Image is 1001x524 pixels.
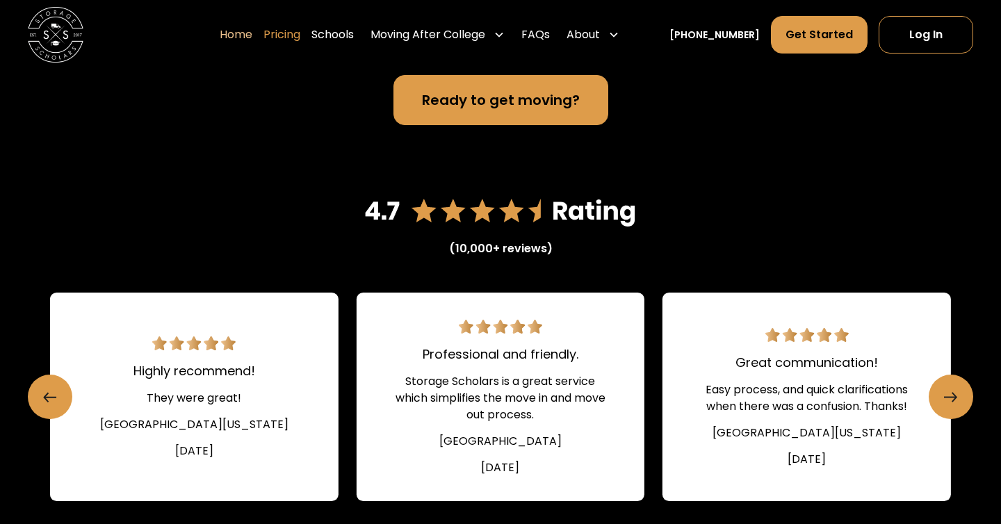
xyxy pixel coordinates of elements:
[28,375,72,419] a: Previous slide
[765,328,848,342] img: 5 star review.
[311,15,354,54] a: Schools
[147,390,241,407] div: They were great!
[133,361,255,380] div: Highly recommend!
[662,293,951,501] a: 5 star review.Great communication!Easy process, and quick clarifications when there was a confusi...
[735,353,878,372] div: Great communication!
[669,28,760,42] a: [PHONE_NUMBER]
[439,433,562,450] div: [GEOGRAPHIC_DATA]
[28,7,83,63] img: Storage Scholars main logo
[521,15,550,54] a: FAQs
[422,90,580,110] div: Ready to get moving?
[365,15,510,54] div: Moving After College
[100,416,288,433] div: [GEOGRAPHIC_DATA][US_STATE]
[561,15,625,54] div: About
[371,26,485,43] div: Moving After College
[393,75,608,125] a: Ready to get moving?
[481,459,519,476] div: [DATE]
[696,382,918,415] div: Easy process, and quick clarifications when there was a confusion. Thanks!
[449,240,553,257] div: (10,000+ reviews)
[459,320,542,334] img: 5 star review.
[390,373,612,423] div: Storage Scholars is a great service which simplifies the move in and move out process.
[929,375,973,419] a: Next slide
[152,336,236,350] img: 5 star review.
[175,443,213,459] div: [DATE]
[50,293,339,501] a: 5 star review.Highly recommend!They were great![GEOGRAPHIC_DATA][US_STATE][DATE]
[771,16,868,54] a: Get Started
[662,293,951,501] div: 8 / 22
[423,345,578,363] div: Professional and friendly.
[50,293,339,501] div: 6 / 22
[567,26,600,43] div: About
[220,15,252,54] a: Home
[357,293,645,501] a: 5 star review.Professional and friendly.Storage Scholars is a great service which simplifies the ...
[788,451,826,468] div: [DATE]
[879,16,973,54] a: Log In
[357,293,645,501] div: 7 / 22
[263,15,300,54] a: Pricing
[364,192,637,229] img: 4.7 star rating on Google reviews.
[713,425,901,441] div: [GEOGRAPHIC_DATA][US_STATE]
